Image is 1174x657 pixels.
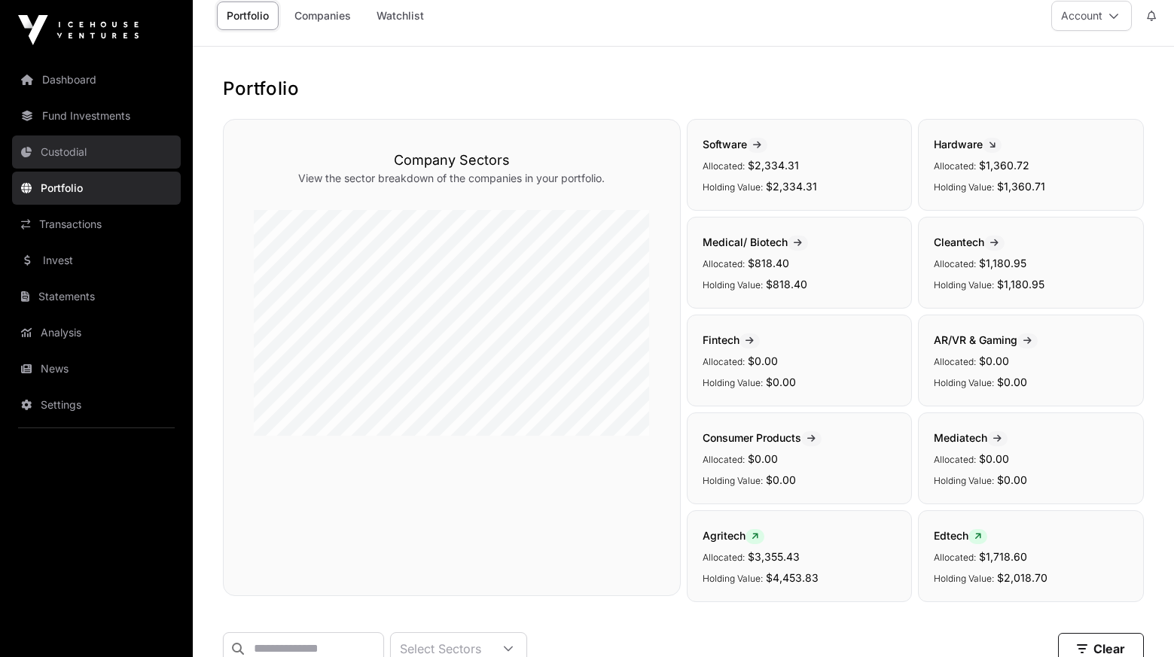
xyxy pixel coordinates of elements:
button: Account [1051,1,1132,31]
span: Holding Value: [934,377,994,388]
span: $4,453.83 [766,571,819,584]
span: Holding Value: [703,573,763,584]
a: Custodial [12,135,181,169]
span: Allocated: [934,454,976,465]
a: Statements [12,280,181,313]
span: Holding Value: [703,181,763,193]
a: Settings [12,388,181,421]
span: $2,018.70 [997,571,1047,584]
h1: Portfolio [223,77,1144,101]
span: Allocated: [703,160,745,172]
span: Holding Value: [703,279,763,290]
a: Dashboard [12,63,181,96]
span: Allocated: [934,356,976,367]
span: $0.00 [997,473,1027,486]
span: Allocated: [934,552,976,563]
span: Fintech [703,333,760,346]
p: View the sector breakdown of the companies in your portfolio. [254,171,650,186]
span: Allocated: [703,356,745,367]
span: $1,360.71 [997,180,1045,193]
span: Consumer Products [703,431,822,444]
span: Software [703,138,767,151]
iframe: Chat Widget [1099,585,1174,657]
img: Icehouse Ventures Logo [18,15,139,45]
a: Invest [12,244,181,277]
span: $2,334.31 [748,159,799,172]
a: Analysis [12,316,181,349]
span: Cleantech [934,236,1005,248]
a: Portfolio [217,2,279,30]
span: $1,718.60 [979,550,1027,563]
span: Allocated: [703,454,745,465]
a: News [12,352,181,385]
span: $1,180.95 [979,257,1026,269]
a: Watchlist [367,2,434,30]
span: Mediatech [934,431,1008,444]
span: AR/VR & Gaming [934,333,1038,346]
span: $818.40 [748,257,789,269]
span: $0.00 [766,376,796,388]
span: $0.00 [748,452,778,465]
span: Allocated: [934,160,976,172]
h3: Company Sectors [254,150,650,171]
span: $3,355.43 [748,550,800,563]
span: $0.00 [997,376,1027,388]
span: $1,360.72 [979,159,1029,172]
span: $0.00 [979,452,1009,465]
span: $0.00 [979,354,1009,367]
span: $0.00 [766,473,796,486]
a: Companies [285,2,361,30]
span: Holding Value: [934,279,994,290]
span: Edtech [934,529,987,542]
span: Allocated: [703,258,745,269]
a: Fund Investments [12,99,181,132]
span: Hardware [934,138,1002,151]
span: Allocated: [703,552,745,563]
span: Holding Value: [934,181,994,193]
span: Holding Value: [934,475,994,486]
span: Holding Value: [703,377,763,388]
a: Portfolio [12,172,181,205]
span: Holding Value: [934,573,994,584]
span: $1,180.95 [997,278,1044,290]
span: Allocated: [934,258,976,269]
span: $818.40 [766,278,807,290]
span: $0.00 [748,354,778,367]
span: Medical/ Biotech [703,236,808,248]
span: Holding Value: [703,475,763,486]
span: $2,334.31 [766,180,817,193]
span: Agritech [703,529,764,542]
a: Transactions [12,208,181,241]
